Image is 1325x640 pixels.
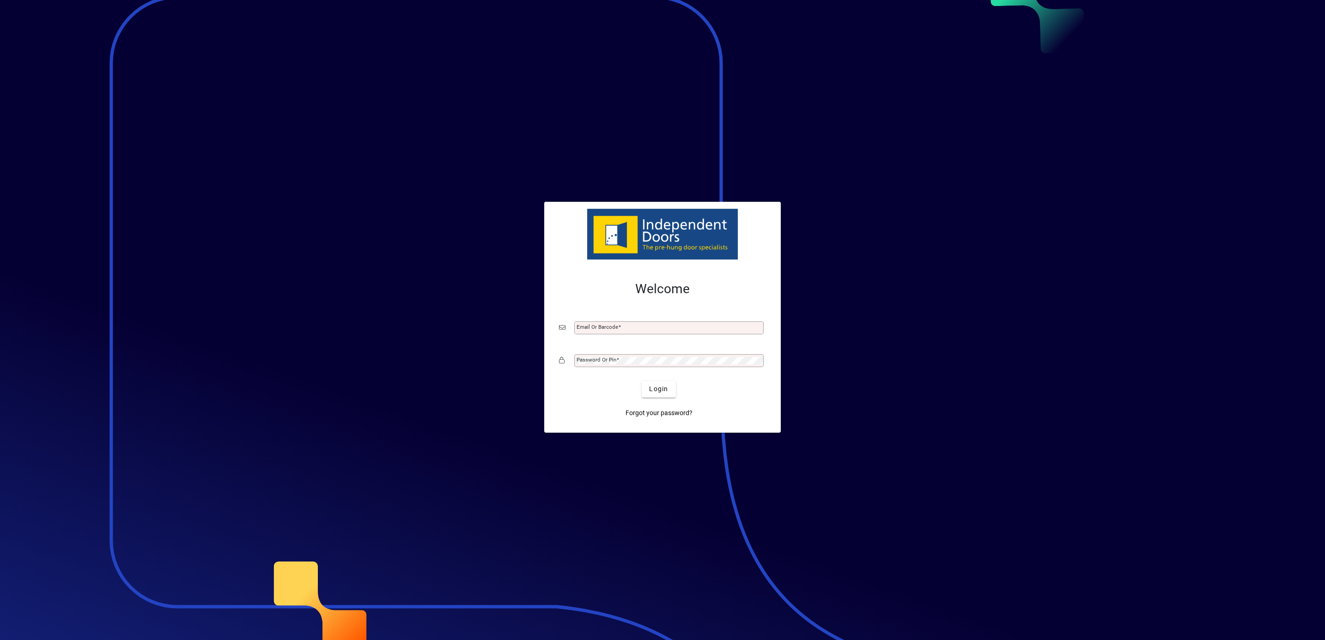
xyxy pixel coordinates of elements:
[577,324,618,330] mat-label: Email or Barcode
[622,405,696,422] a: Forgot your password?
[626,408,693,418] span: Forgot your password?
[577,356,616,363] mat-label: Password or Pin
[649,384,668,394] span: Login
[559,281,766,297] h2: Welcome
[642,381,675,398] button: Login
